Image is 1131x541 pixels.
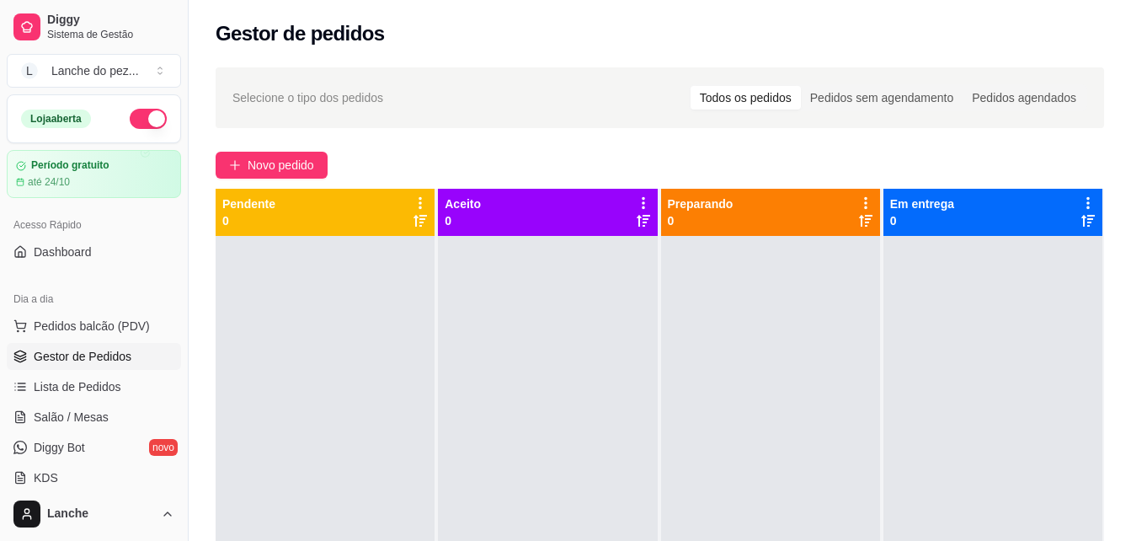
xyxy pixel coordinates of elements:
div: Todos os pedidos [691,86,801,110]
p: Preparando [668,196,734,212]
span: L [21,62,38,79]
span: KDS [34,469,58,486]
div: Loja aberta [21,110,91,128]
a: Dashboard [7,238,181,265]
span: Pedidos balcão (PDV) [34,318,150,335]
button: Alterar Status [130,109,167,129]
button: Novo pedido [216,152,328,179]
p: 0 [445,212,481,229]
article: Período gratuito [31,159,109,172]
span: Diggy Bot [34,439,85,456]
p: Em entrega [890,196,954,212]
div: Pedidos sem agendamento [801,86,963,110]
p: 0 [668,212,734,229]
h2: Gestor de pedidos [216,20,385,47]
p: 0 [222,212,275,229]
a: DiggySistema de Gestão [7,7,181,47]
span: Lanche [47,506,154,522]
span: Dashboard [34,244,92,260]
a: Salão / Mesas [7,404,181,431]
a: Período gratuitoaté 24/10 [7,150,181,198]
span: Diggy [47,13,174,28]
p: Pendente [222,196,275,212]
a: Lista de Pedidos [7,373,181,400]
article: até 24/10 [28,175,70,189]
span: Novo pedido [248,156,314,174]
button: Select a team [7,54,181,88]
div: Acesso Rápido [7,212,181,238]
div: Lanche do pez ... [51,62,139,79]
p: Aceito [445,196,481,212]
span: plus [229,159,241,171]
div: Dia a dia [7,286,181,313]
span: Gestor de Pedidos [34,348,131,365]
a: KDS [7,464,181,491]
span: Sistema de Gestão [47,28,174,41]
button: Lanche [7,494,181,534]
a: Diggy Botnovo [7,434,181,461]
a: Gestor de Pedidos [7,343,181,370]
span: Selecione o tipo dos pedidos [232,88,383,107]
span: Salão / Mesas [34,409,109,426]
p: 0 [890,212,954,229]
span: Lista de Pedidos [34,378,121,395]
div: Pedidos agendados [963,86,1086,110]
button: Pedidos balcão (PDV) [7,313,181,340]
